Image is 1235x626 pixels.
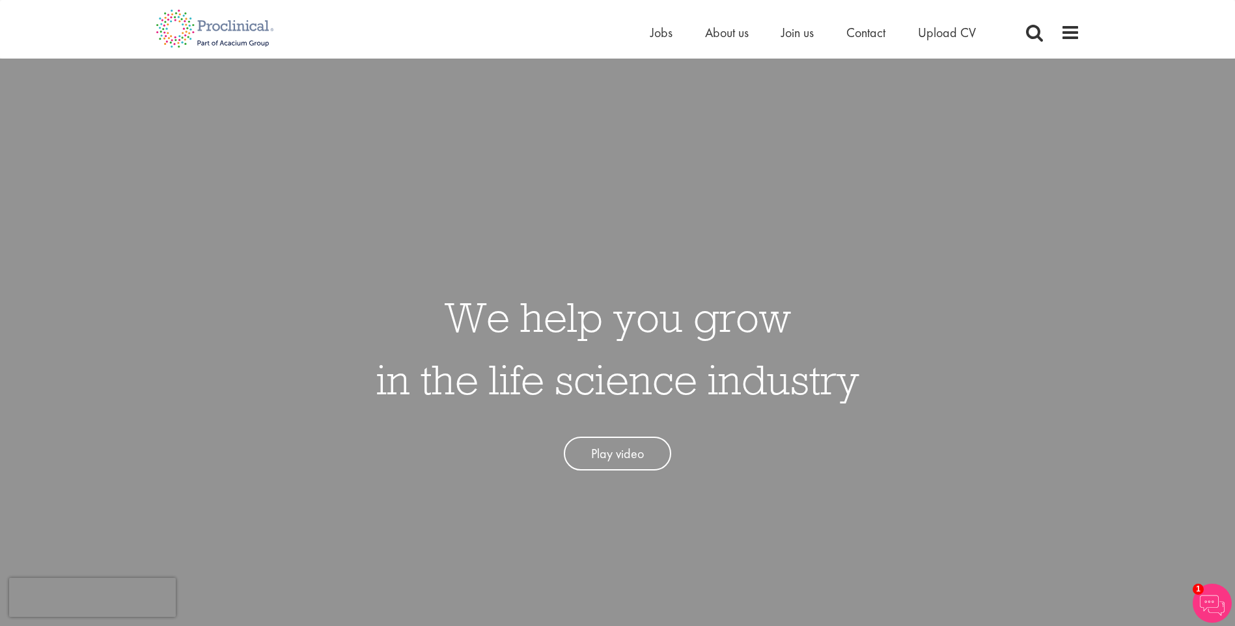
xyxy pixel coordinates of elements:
[376,286,859,411] h1: We help you grow in the life science industry
[781,24,814,41] a: Join us
[564,437,671,471] a: Play video
[1193,584,1204,595] span: 1
[918,24,976,41] a: Upload CV
[650,24,673,41] a: Jobs
[705,24,749,41] a: About us
[1193,584,1232,623] img: Chatbot
[846,24,885,41] a: Contact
